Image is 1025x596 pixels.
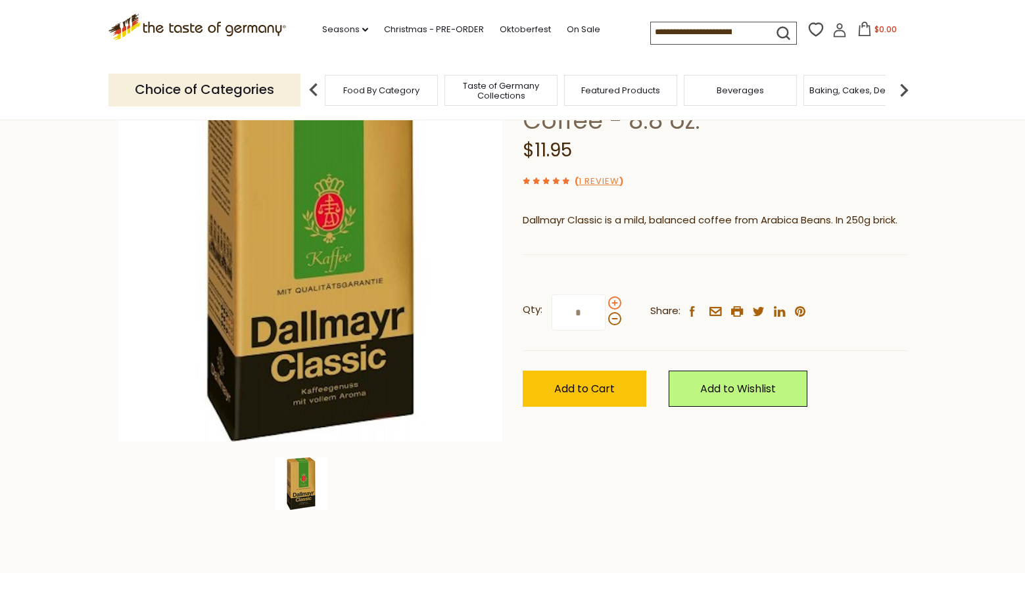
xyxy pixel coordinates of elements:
[567,22,600,37] a: On Sale
[523,302,542,318] strong: Qty:
[669,371,807,407] a: Add to Wishlist
[554,381,615,396] span: Add to Cart
[322,22,368,37] a: Seasons
[849,22,905,41] button: $0.00
[300,77,327,103] img: previous arrow
[523,137,572,163] span: $11.95
[874,24,897,35] span: $0.00
[575,175,623,187] span: ( )
[343,85,419,95] a: Food By Category
[891,77,917,103] img: next arrow
[581,85,660,95] a: Featured Products
[448,81,554,101] a: Taste of Germany Collections
[275,457,327,510] img: Dallmayr Classic Ground Coffee
[108,74,300,106] p: Choice of Categories
[809,85,911,95] a: Baking, Cakes, Desserts
[500,22,551,37] a: Oktoberfest
[118,57,503,442] img: Dallmayr Classic Ground Coffee
[523,212,907,229] p: Dallmayr Classic is a mild, balanced coffee from Arabica Beans. In 250g brick.
[650,303,680,319] span: Share:
[552,294,606,331] input: Qty:
[523,371,646,407] button: Add to Cart
[384,22,484,37] a: Christmas - PRE-ORDER
[717,85,764,95] a: Beverages
[579,175,619,189] a: 1 Review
